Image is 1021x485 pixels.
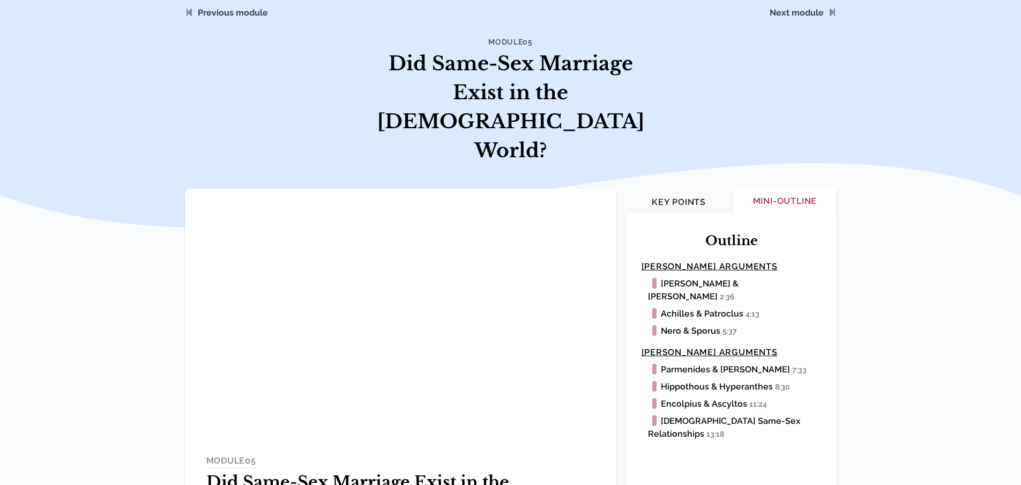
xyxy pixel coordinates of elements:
span: 13:18 [706,430,729,439]
span: 5:37 [722,327,742,336]
button: Mini-Outline [733,188,836,216]
h4: Module 05 [374,36,648,47]
span: 2:36 [720,292,740,302]
span: 7:33 [792,365,811,375]
h4: MODULE 05 [206,454,256,468]
span: 11:24 [749,400,772,409]
h4: [PERSON_NAME] Arguments [642,346,822,359]
li: [DEMOGRAPHIC_DATA] Same-Sex Relationships [648,415,822,440]
span: 8:30 [775,383,795,392]
h4: [PERSON_NAME] Arguments [642,260,822,273]
li: Hippothous & Hyperanthes [648,380,822,393]
li: [PERSON_NAME] & [PERSON_NAME] [648,277,822,303]
li: Parmenides & [PERSON_NAME] [648,363,822,376]
li: Nero & Sporus [648,325,822,337]
h4: Key Points [633,196,725,209]
h2: Outline [642,232,822,249]
li: Encolpius & Ascyltos [648,398,822,410]
a: Next module [770,8,824,18]
a: Previous module [198,8,268,18]
h1: Did Same-Sex Marriage Exist in the [DEMOGRAPHIC_DATA] World? [374,49,648,165]
li: Achilles & Patroclus [648,307,822,320]
button: Key Points [627,189,732,217]
iframe: Module 05 - Did Same-Sex Marriage Exist in the Biblical World [185,189,616,431]
span: 4:13 [746,310,764,319]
